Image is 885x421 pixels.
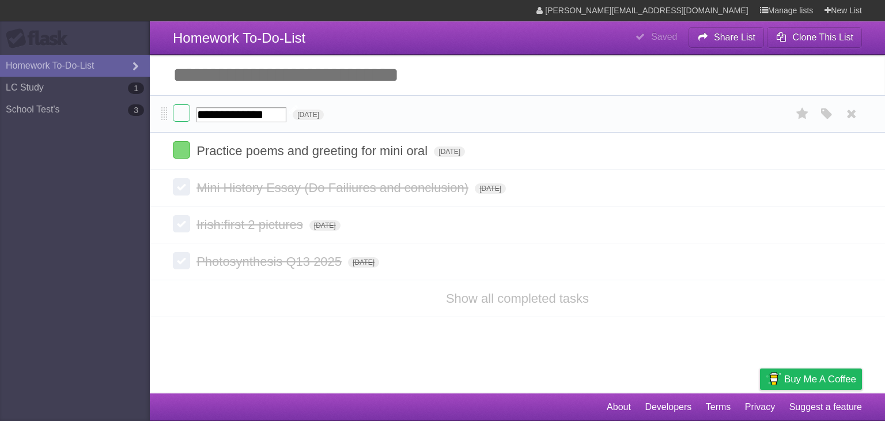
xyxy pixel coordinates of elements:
[173,141,190,159] label: Done
[689,27,765,48] button: Share List
[196,181,471,195] span: Mini History Essay (Do Failiures and conclusion)
[196,217,306,232] span: Irish:first 2 pictures
[128,104,144,116] b: 3
[792,104,814,123] label: Star task
[607,396,631,418] a: About
[760,369,862,390] a: Buy me a coffee
[173,104,190,122] label: Done
[196,144,430,158] span: Practice poems and greeting for mini oral
[196,254,345,269] span: Photosynthesis Q13 2025
[446,291,589,306] a: Show all completed tasks
[475,183,506,194] span: [DATE]
[173,215,190,232] label: Done
[309,220,341,231] span: [DATE]
[645,396,691,418] a: Developers
[706,396,731,418] a: Terms
[173,252,190,269] label: Done
[745,396,775,418] a: Privacy
[651,32,677,42] b: Saved
[348,257,379,268] span: [DATE]
[766,369,781,389] img: Buy me a coffee
[6,28,75,49] div: Flask
[789,396,862,418] a: Suggest a feature
[128,82,144,94] b: 1
[434,146,465,157] span: [DATE]
[792,32,853,42] b: Clone This List
[714,32,755,42] b: Share List
[173,178,190,196] label: Done
[784,369,856,389] span: Buy me a coffee
[767,27,862,48] button: Clone This List
[173,30,305,46] span: Homework To-Do-List
[293,110,324,120] span: [DATE]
